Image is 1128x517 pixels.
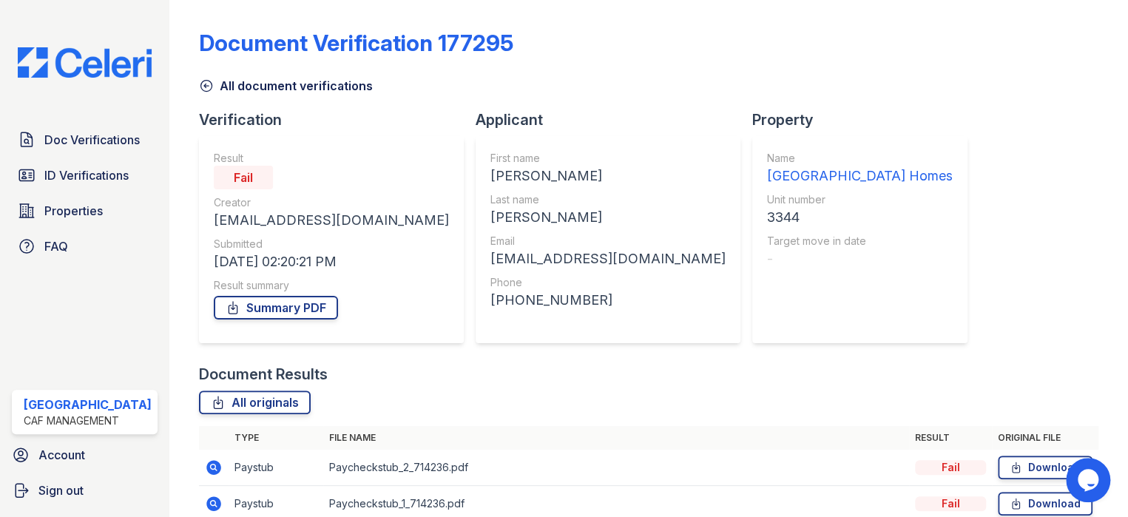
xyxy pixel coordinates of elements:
[199,30,513,56] div: Document Verification 177295
[490,290,726,311] div: [PHONE_NUMBER]
[229,426,323,450] th: Type
[44,131,140,149] span: Doc Verifications
[214,278,449,293] div: Result summary
[915,460,986,475] div: Fail
[767,166,953,186] div: [GEOGRAPHIC_DATA] Homes
[992,426,1098,450] th: Original file
[490,166,726,186] div: [PERSON_NAME]
[752,109,979,130] div: Property
[38,481,84,499] span: Sign out
[476,109,752,130] div: Applicant
[767,234,953,249] div: Target move in date
[214,195,449,210] div: Creator
[12,196,158,226] a: Properties
[767,151,953,166] div: Name
[214,210,449,231] div: [EMAIL_ADDRESS][DOMAIN_NAME]
[199,391,311,414] a: All originals
[214,166,273,189] div: Fail
[490,151,726,166] div: First name
[490,234,726,249] div: Email
[767,151,953,186] a: Name [GEOGRAPHIC_DATA] Homes
[214,151,449,166] div: Result
[767,192,953,207] div: Unit number
[6,440,163,470] a: Account
[199,364,328,385] div: Document Results
[12,232,158,261] a: FAQ
[323,450,909,486] td: Paycheckstub_2_714236.pdf
[214,237,449,251] div: Submitted
[909,426,992,450] th: Result
[44,237,68,255] span: FAQ
[490,192,726,207] div: Last name
[229,450,323,486] td: Paystub
[44,202,103,220] span: Properties
[214,296,338,320] a: Summary PDF
[915,496,986,511] div: Fail
[998,456,1092,479] a: Download
[199,109,476,130] div: Verification
[6,47,163,78] img: CE_Logo_Blue-a8612792a0a2168367f1c8372b55b34899dd931a85d93a1a3d3e32e68fde9ad4.png
[24,396,152,413] div: [GEOGRAPHIC_DATA]
[767,207,953,228] div: 3344
[24,413,152,428] div: CAF Management
[323,426,909,450] th: File name
[44,166,129,184] span: ID Verifications
[998,492,1092,516] a: Download
[490,249,726,269] div: [EMAIL_ADDRESS][DOMAIN_NAME]
[12,125,158,155] a: Doc Verifications
[490,275,726,290] div: Phone
[6,476,163,505] a: Sign out
[214,251,449,272] div: [DATE] 02:20:21 PM
[199,77,373,95] a: All document verifications
[1066,458,1113,502] iframe: chat widget
[38,446,85,464] span: Account
[490,207,726,228] div: [PERSON_NAME]
[767,249,953,269] div: -
[12,160,158,190] a: ID Verifications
